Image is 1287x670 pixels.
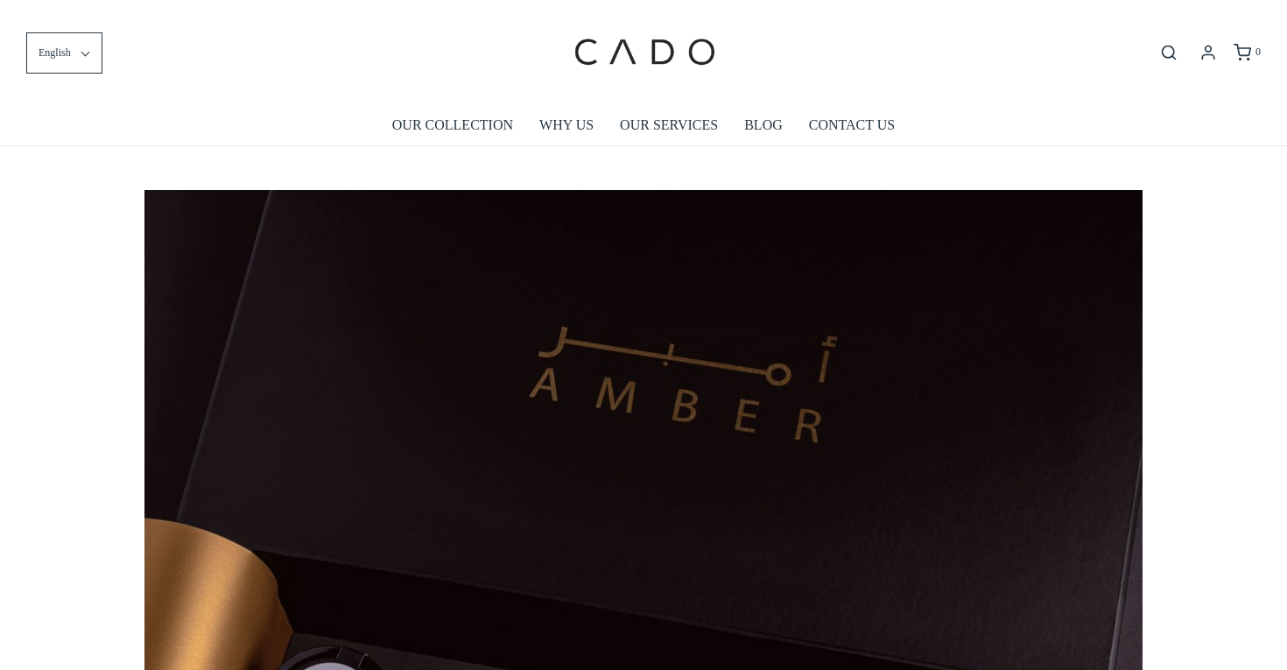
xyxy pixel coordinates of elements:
a: 0 [1232,44,1261,61]
img: cadogifting [569,13,718,92]
a: OUR SERVICES [620,105,718,145]
a: WHY US [539,105,594,145]
button: English [26,32,102,74]
span: English [39,45,71,61]
a: BLOG [744,105,783,145]
a: OUR COLLECTION [392,105,513,145]
a: CONTACT US [809,105,895,145]
button: Open search bar [1153,43,1185,62]
span: 0 [1255,46,1261,58]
